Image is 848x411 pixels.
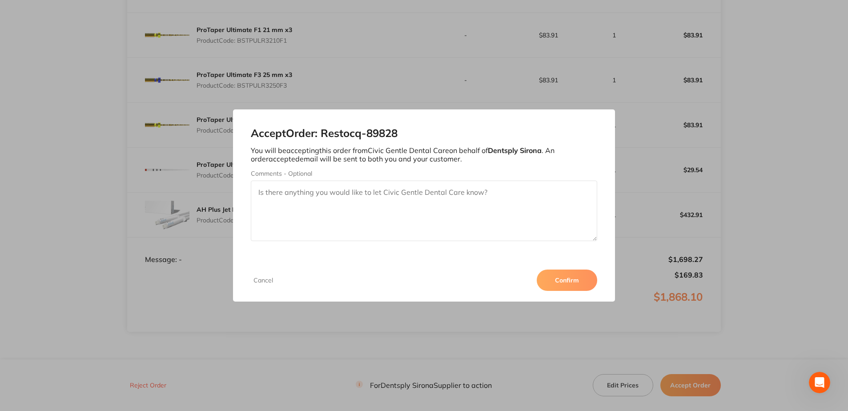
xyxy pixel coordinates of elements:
button: Confirm [537,270,597,291]
button: Cancel [251,276,276,284]
iframe: Intercom live chat [809,372,830,393]
p: You will be accepting this order from Civic Gentle Dental Care on behalf of . An order accepted e... [251,146,597,163]
label: Comments - Optional [251,170,597,177]
b: Dentsply Sirona [488,146,542,155]
h2: Accept Order: Restocq- 89828 [251,127,597,140]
